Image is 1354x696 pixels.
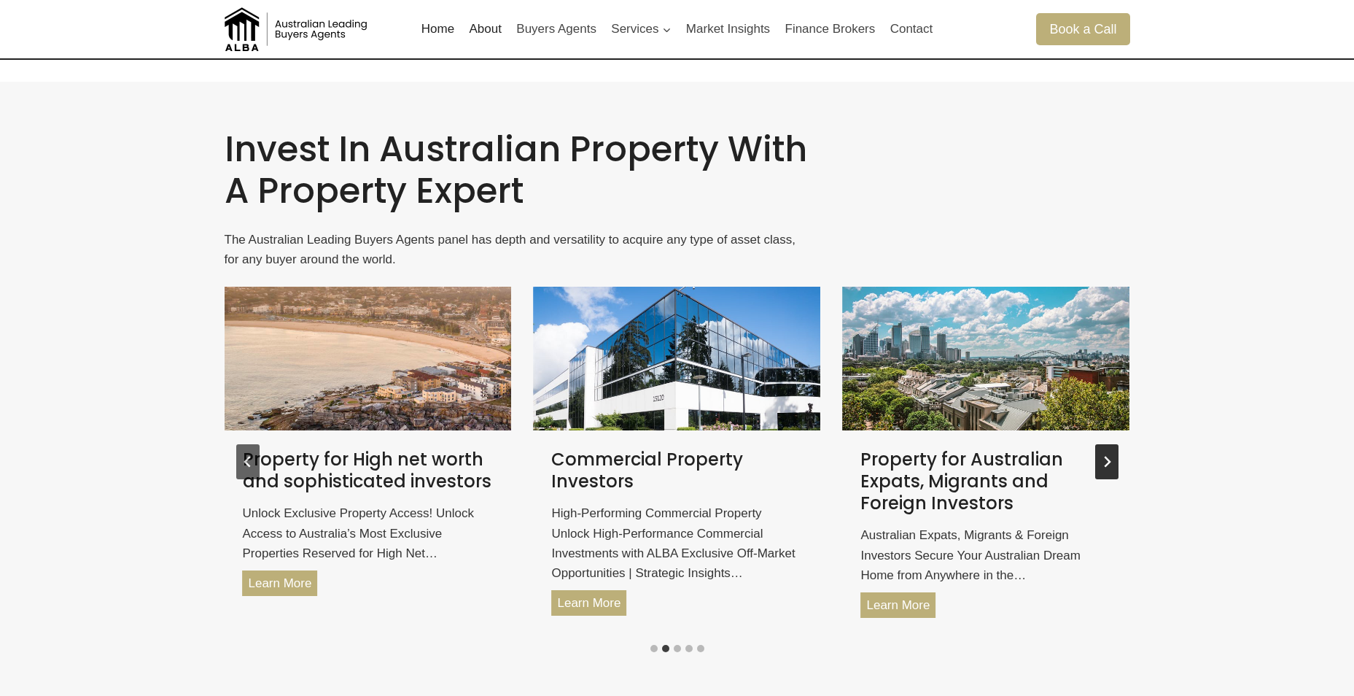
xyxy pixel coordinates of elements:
[509,12,604,47] a: Buyers Agents
[243,449,494,492] a: Property for High net worth and sophisticated investors
[533,287,820,430] a: Read More Commercial Property Investors
[462,12,509,47] a: About
[685,645,693,652] button: Go to slide 4
[882,12,940,47] a: Contact
[225,287,512,636] div: %1$s of %2$s
[604,12,679,47] button: Child menu of Services
[551,449,802,492] a: Commercial Property Investors
[225,230,813,269] p: The Australian Leading Buyers Agents panel has depth and versatility to acquire any type of asset...
[551,590,626,616] a: Learn More
[225,287,512,430] img: A breathtaking aerial view of a coastal cityscape with a rocky shoreline at dusk.
[697,645,704,652] button: Go to slide 5
[414,12,941,47] nav: Primary Navigation
[1095,444,1118,479] button: Next slide
[225,287,512,430] a: Read More Property for High net worth and sophisticated investors
[551,503,802,616] div: High-Performing Commercial Property Unlock High-Performance Commercial Investments with ALBA Excl...
[243,571,318,596] a: Learn More
[860,525,1111,618] div: Australian Expats, Migrants & Foreign Investors Secure Your Australian Dream Home from Anywhere i...
[533,287,820,430] img: Contemporary office building in Redmond with reflective glass and lush greenery, captured on a su...
[860,449,1111,514] a: Property for Australian Expats, Migrants and Foreign Investors
[842,287,1129,636] div: %1$s of %2$s
[860,592,935,618] a: Learn More
[777,12,882,47] a: Finance Brokers
[674,645,681,652] button: Go to slide 3
[225,642,1130,654] ul: Select a slide to show
[650,645,658,652] button: Go to slide 1
[842,287,1129,430] a: Read More Property for Australian Expats, Migrants and Foreign Investors
[236,444,260,479] button: Previous slide
[679,12,778,47] a: Market Insights
[225,128,813,212] h2: Invest in Australian property with a property expert
[1036,13,1129,45] a: Book a Call
[533,287,820,636] div: %1$s of %2$s
[414,12,462,47] a: Home
[225,7,370,51] img: Australian Leading Buyers Agents
[225,287,1130,636] div: Post Carousel
[842,287,1129,430] img: Stunning view of Sydney's skyline featuring the Harbour Bridge and Opera House under a clear blue...
[662,645,669,652] button: Go to slide 2
[243,503,494,596] div: Unlock Exclusive Property Access! Unlock Access to Australia’s Most Exclusive Properties Reserved...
